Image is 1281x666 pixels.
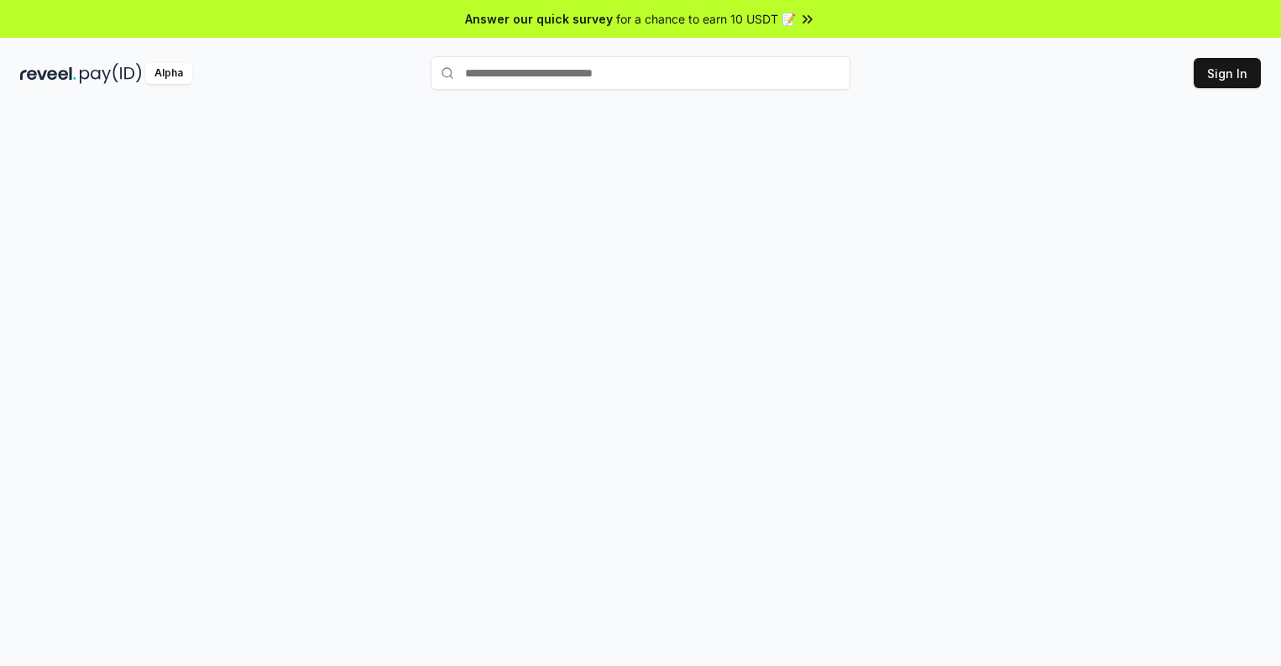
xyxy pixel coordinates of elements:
[1194,58,1261,88] button: Sign In
[145,63,192,84] div: Alpha
[616,10,796,28] span: for a chance to earn 10 USDT 📝
[465,10,613,28] span: Answer our quick survey
[80,63,142,84] img: pay_id
[20,63,76,84] img: reveel_dark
